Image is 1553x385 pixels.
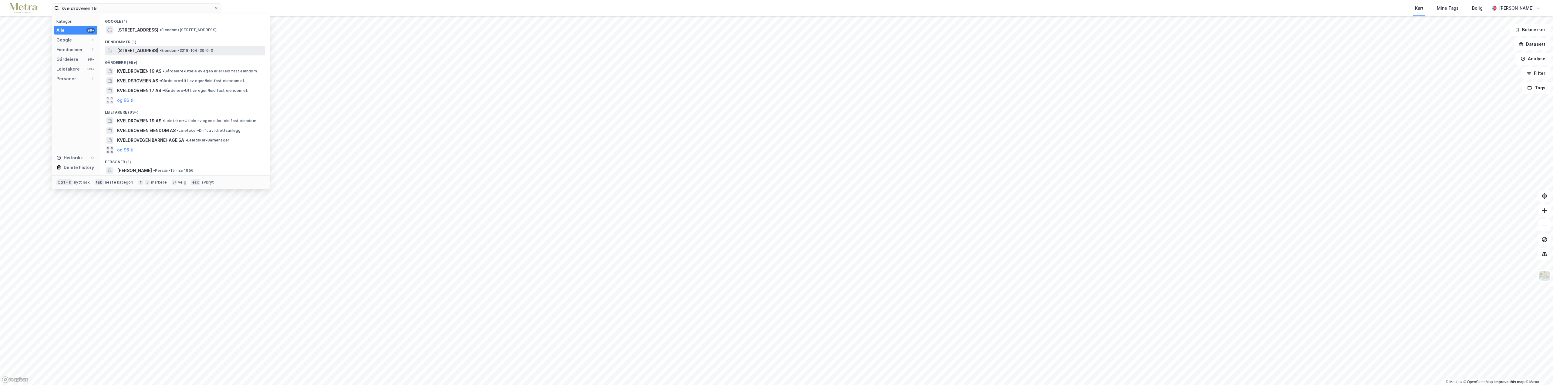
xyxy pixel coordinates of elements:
div: Delete history [64,164,94,171]
iframe: Chat Widget [1523,356,1553,385]
input: Søk på adresse, matrikkel, gårdeiere, leietakere eller personer [59,4,214,13]
div: Alle [56,27,65,34]
span: [STREET_ADDRESS] [117,26,158,34]
div: 1 [90,47,95,52]
span: • [162,88,164,93]
div: Personer [56,75,76,82]
div: esc [191,179,200,185]
span: Eiendom • 3218-104-39-0-0 [160,48,213,53]
span: • [153,168,155,173]
div: nytt søk [74,180,90,185]
span: KVELDROVEIEN 19 AS [117,117,161,124]
span: [PERSON_NAME] [117,167,152,174]
button: Datasett [1514,38,1551,50]
img: metra-logo.256734c3b2bbffee19d4.png [10,3,37,14]
a: Mapbox homepage [2,376,29,383]
div: Gårdeiere (99+) [100,55,270,66]
button: Filter [1521,67,1551,79]
a: Mapbox [1446,380,1462,384]
div: 1 [90,76,95,81]
div: Historikk [56,154,83,161]
span: Leietaker • Utleie av egen eller leid fast eiendom [163,118,256,123]
div: tab [95,179,104,185]
span: KVELDSROVEIEN AS [117,77,158,85]
div: Kontrollprogram for chat [1523,356,1553,385]
div: Google (1) [100,14,270,25]
div: neste kategori [105,180,133,185]
div: Leietakere [56,65,80,73]
div: markere [151,180,167,185]
div: Google [56,36,72,44]
div: 1 [90,38,95,42]
span: • [159,78,161,83]
div: [PERSON_NAME] [1499,5,1534,12]
div: Personer (1) [100,155,270,166]
div: avbryt [201,180,214,185]
button: og 96 til [117,97,135,104]
span: Eiendom • [STREET_ADDRESS] [160,28,217,32]
span: [STREET_ADDRESS] [117,47,158,54]
div: 0 [90,155,95,160]
span: KVELDROVEIEN 19 AS [117,68,161,75]
div: 99+ [86,57,95,62]
span: Leietaker • Drift av idrettsanlegg [177,128,241,133]
span: • [177,128,179,133]
span: KVELDROVEIEN 17 AS [117,87,161,94]
button: Bokmerker [1510,24,1551,36]
span: KVELDROVEIEN EIENDOM AS [117,127,176,134]
button: Tags [1522,82,1551,94]
span: • [160,48,161,53]
div: Mine Tags [1437,5,1459,12]
div: Bolig [1472,5,1483,12]
div: Eiendommer [56,46,83,53]
div: 99+ [86,67,95,71]
div: Eiendommer (1) [100,35,270,46]
div: velg [178,180,186,185]
div: Leietakere (99+) [100,105,270,116]
div: Gårdeiere [56,56,78,63]
span: • [160,28,161,32]
button: og 96 til [117,146,135,154]
span: Gårdeiere • Utleie av egen eller leid fast eiendom [163,69,257,74]
span: • [163,118,164,123]
a: Improve this map [1494,380,1524,384]
span: • [163,69,164,73]
div: Kategori [56,19,97,24]
span: KVELDROVEGEN BARNEHAGE SA [117,137,184,144]
a: OpenStreetMap [1464,380,1493,384]
span: • [185,138,187,142]
div: Ctrl + k [56,179,73,185]
span: Gårdeiere • Utl. av egen/leid fast eiendom el. [162,88,248,93]
div: Kart [1415,5,1423,12]
img: Z [1539,270,1550,282]
span: Gårdeiere • Utl. av egen/leid fast eiendom el. [159,78,245,83]
span: Person • 15. mai 1956 [153,168,194,173]
div: 99+ [86,28,95,33]
span: Leietaker • Barnehager [185,138,229,143]
button: Analyse [1515,53,1551,65]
